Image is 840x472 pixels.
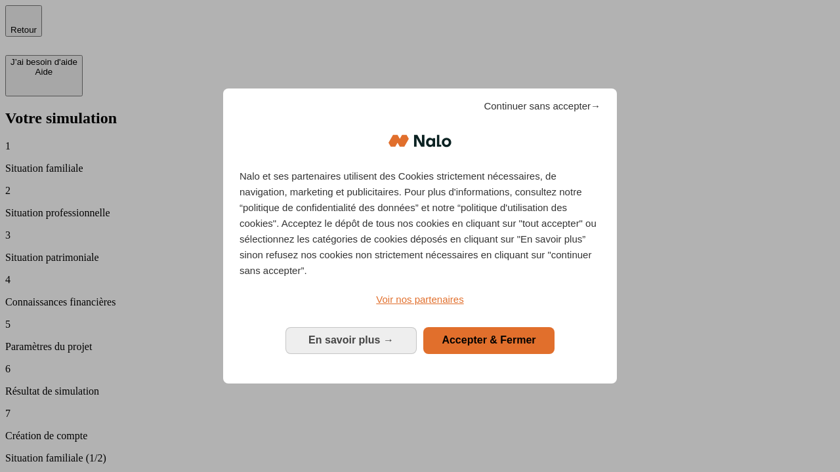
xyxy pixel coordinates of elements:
img: Logo [388,121,451,161]
span: Continuer sans accepter→ [484,98,600,114]
span: Voir nos partenaires [376,294,463,305]
span: Accepter & Fermer [442,334,535,345]
button: En savoir plus: Configurer vos consentements [285,327,417,353]
button: Accepter & Fermer: Accepter notre traitement des données et fermer [423,327,555,353]
span: En savoir plus → [308,334,394,345]
div: Bienvenue chez Nalo Gestion du consentement [223,88,617,383]
a: Voir nos partenaires [240,292,600,307]
p: Nalo et ses partenaires utilisent des Cookies strictement nécessaires, de navigation, marketing e... [240,168,600,279]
